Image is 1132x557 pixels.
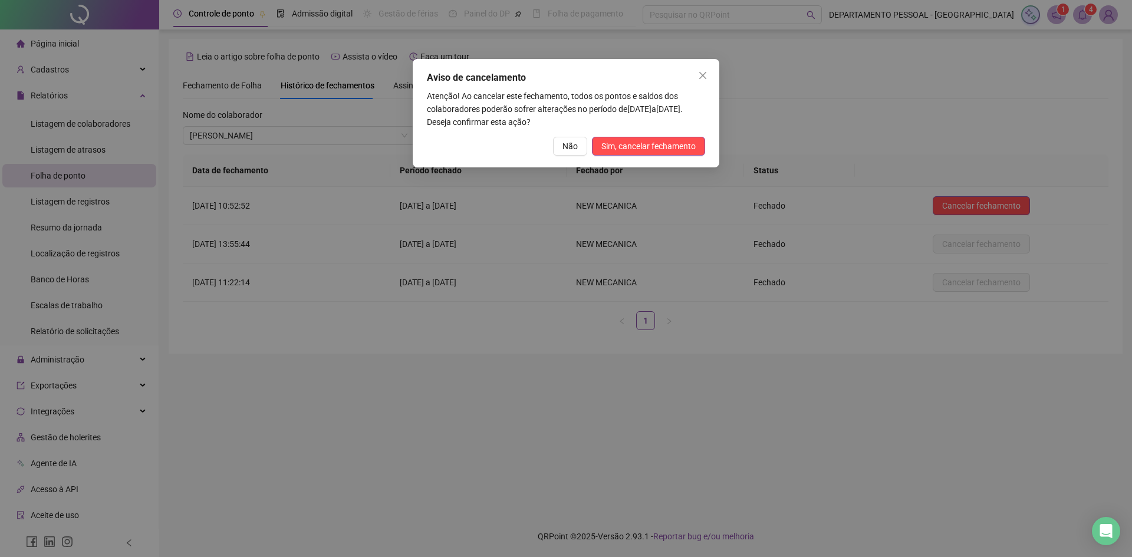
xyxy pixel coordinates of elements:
[427,72,526,83] span: Aviso de cancelamento
[698,71,707,80] span: close
[427,91,678,114] span: Atenção! Ao cancelar este fechamento, todos os pontos e saldos dos colaboradores poderão sofrer a...
[601,140,696,153] span: Sim, cancelar fechamento
[427,90,705,128] p: [DATE] a [DATE]
[592,137,705,156] button: Sim, cancelar fechamento
[693,66,712,85] button: Close
[562,140,578,153] span: Não
[553,137,587,156] button: Não
[1092,517,1120,545] div: Open Intercom Messenger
